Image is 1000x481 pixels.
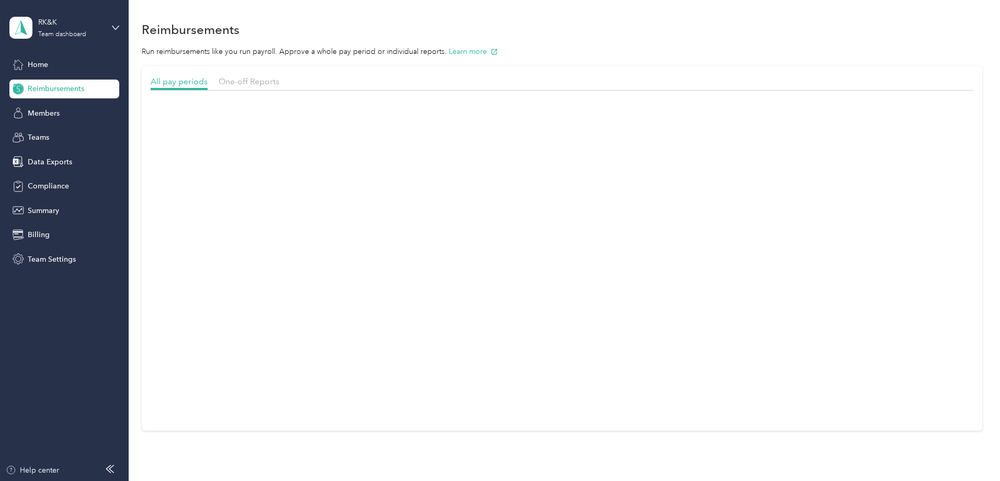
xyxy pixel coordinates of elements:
span: Members [28,108,60,119]
div: Team dashboard [38,31,86,38]
iframe: Everlance-gr Chat Button Frame [941,422,1000,481]
button: Learn more [449,46,498,57]
span: Reimbursements [28,83,84,94]
div: RK&K [38,17,104,28]
span: Home [28,59,48,70]
span: Team Settings [28,254,76,265]
h1: Reimbursements [142,24,240,35]
p: Run reimbursements like you run payroll. Approve a whole pay period or individual reports. [142,46,982,57]
span: One-off Reports [219,76,279,86]
span: Summary [28,205,59,216]
button: Help center [6,465,59,476]
span: Teams [28,132,49,143]
span: Data Exports [28,156,72,167]
span: Compliance [28,181,69,192]
span: Billing [28,229,50,240]
span: All pay periods [151,76,208,86]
